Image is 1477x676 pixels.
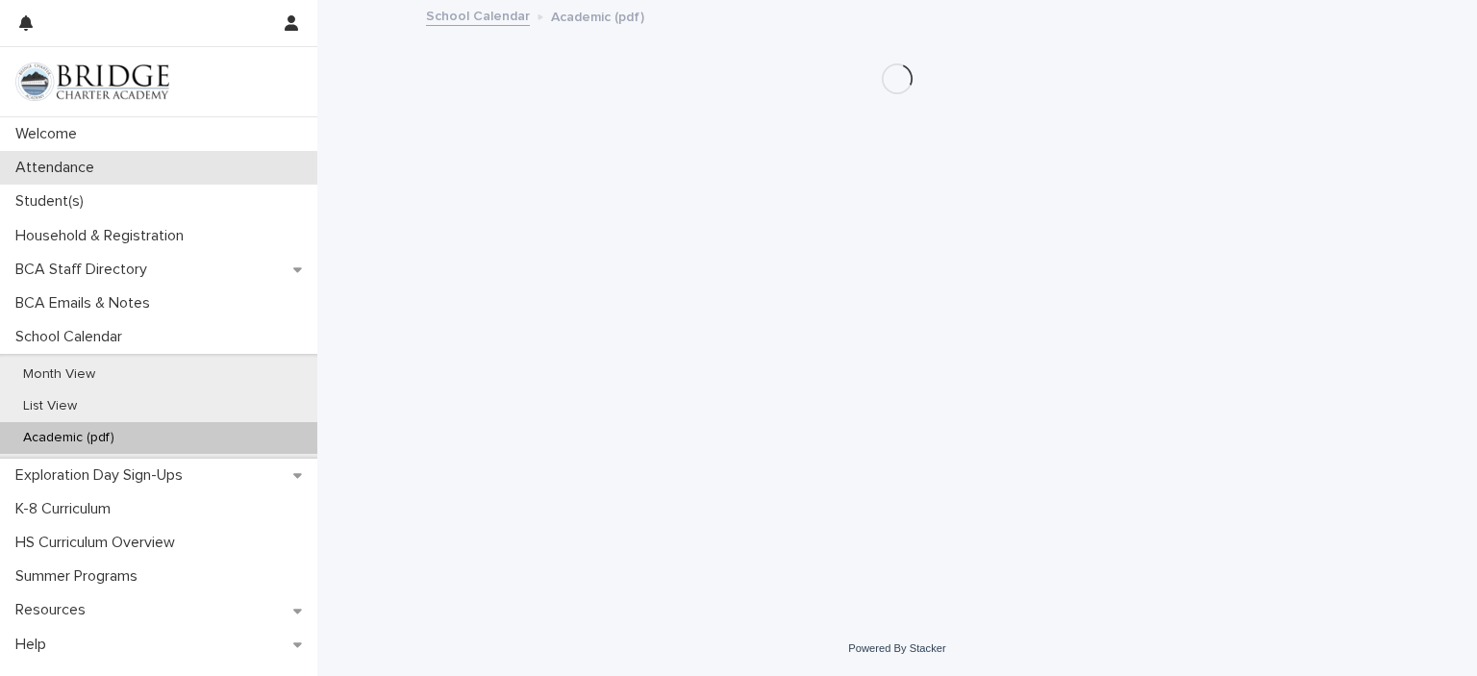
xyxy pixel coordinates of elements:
p: Help [8,636,62,654]
p: Summer Programs [8,567,153,586]
p: School Calendar [8,328,138,346]
img: V1C1m3IdTEidaUdm9Hs0 [15,63,169,101]
p: HS Curriculum Overview [8,534,190,552]
p: List View [8,398,92,414]
p: Welcome [8,125,92,143]
p: Academic (pdf) [551,5,644,26]
a: School Calendar [426,4,530,26]
p: Exploration Day Sign-Ups [8,466,198,485]
p: Month View [8,366,111,383]
p: BCA Emails & Notes [8,294,165,313]
p: Resources [8,601,101,619]
p: BCA Staff Directory [8,261,163,279]
p: Household & Registration [8,227,199,245]
p: Student(s) [8,192,99,211]
p: Attendance [8,159,110,177]
a: Powered By Stacker [848,642,945,654]
p: Academic (pdf) [8,430,130,446]
p: K-8 Curriculum [8,500,126,518]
